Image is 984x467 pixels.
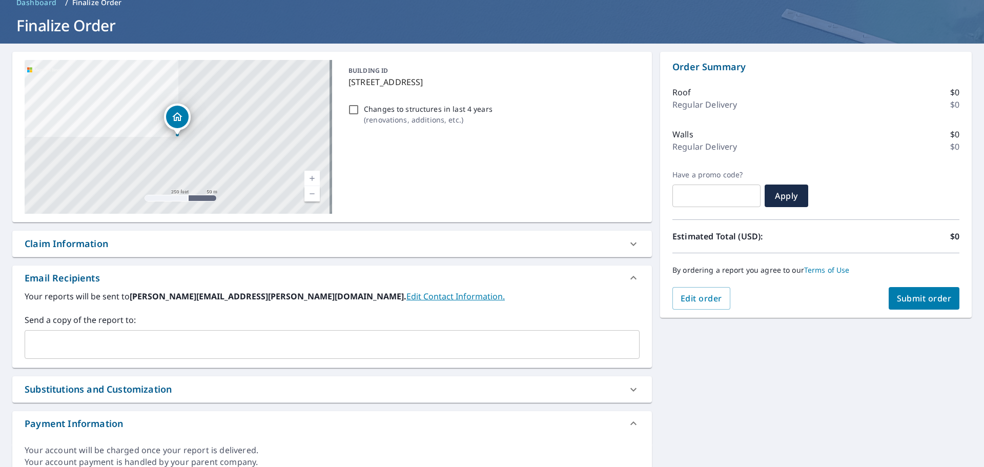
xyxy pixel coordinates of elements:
button: Apply [765,185,808,207]
p: Changes to structures in last 4 years [364,104,493,114]
label: Your reports will be sent to [25,290,640,302]
span: Apply [773,190,800,201]
p: [STREET_ADDRESS] [348,76,635,88]
div: Claim Information [12,231,652,257]
b: [PERSON_NAME][EMAIL_ADDRESS][PERSON_NAME][DOMAIN_NAME]. [130,291,406,302]
p: ( renovations, additions, etc. ) [364,114,493,125]
span: Submit order [897,293,952,304]
div: Payment Information [12,411,652,436]
p: $0 [950,86,959,98]
div: Your account will be charged once your report is delivered. [25,444,640,456]
p: By ordering a report you agree to our [672,266,959,275]
p: Estimated Total (USD): [672,230,816,242]
button: Edit order [672,287,730,310]
label: Have a promo code? [672,170,761,179]
div: Substitutions and Customization [12,376,652,402]
a: Current Level 17, Zoom In [304,171,320,186]
a: EditContactInfo [406,291,505,302]
p: Regular Delivery [672,140,737,153]
span: Edit order [681,293,722,304]
a: Terms of Use [804,265,850,275]
p: $0 [950,140,959,153]
p: $0 [950,230,959,242]
p: Walls [672,128,693,140]
div: Payment Information [25,417,123,431]
p: Order Summary [672,60,959,74]
div: Email Recipients [25,271,100,285]
label: Send a copy of the report to: [25,314,640,326]
div: Dropped pin, building 1, Residential property, 9 Country Club Dr Neptune, NJ 07753 [164,104,191,135]
button: Submit order [889,287,960,310]
div: Email Recipients [12,266,652,290]
div: Claim Information [25,237,108,251]
p: $0 [950,98,959,111]
p: Regular Delivery [672,98,737,111]
div: Substitutions and Customization [25,382,172,396]
h1: Finalize Order [12,15,972,36]
a: Current Level 17, Zoom Out [304,186,320,201]
p: $0 [950,128,959,140]
p: BUILDING ID [348,66,388,75]
p: Roof [672,86,691,98]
